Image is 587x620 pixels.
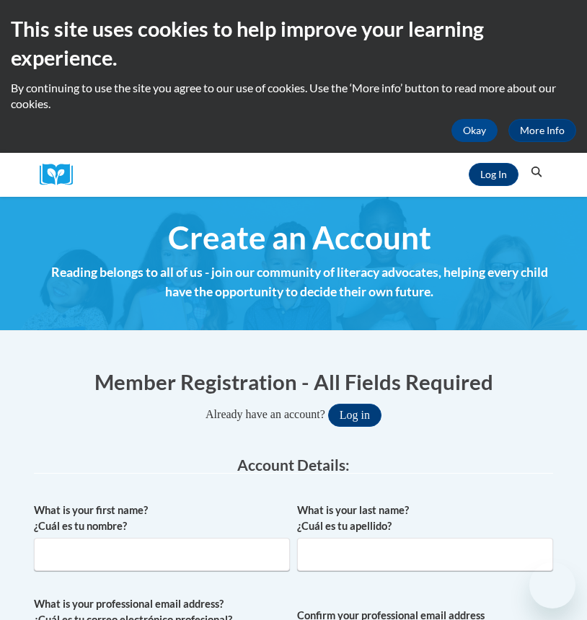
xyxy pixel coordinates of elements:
h2: This site uses cookies to help improve your learning experience. [11,14,576,73]
a: Cox Campus [40,164,83,186]
input: Metadata input [297,538,553,571]
iframe: Button to launch messaging window [529,562,575,608]
label: What is your last name? ¿Cuál es tu apellido? [297,502,553,534]
span: Already have an account? [206,408,325,420]
h1: Member Registration - All Fields Required [34,367,553,397]
input: Metadata input [34,538,290,571]
a: Log In [469,163,518,186]
img: Logo brand [40,164,83,186]
p: By continuing to use the site you agree to our use of cookies. Use the ‘More info’ button to read... [11,80,576,112]
a: More Info [508,119,576,142]
span: Account Details: [237,456,350,474]
span: Create an Account [168,218,431,257]
button: Log in [328,404,381,427]
h4: Reading belongs to all of us - join our community of literacy advocates, helping every child have... [40,263,559,301]
button: Okay [451,119,498,142]
label: What is your first name? ¿Cuál es tu nombre? [34,502,290,534]
button: Search [526,164,547,181]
